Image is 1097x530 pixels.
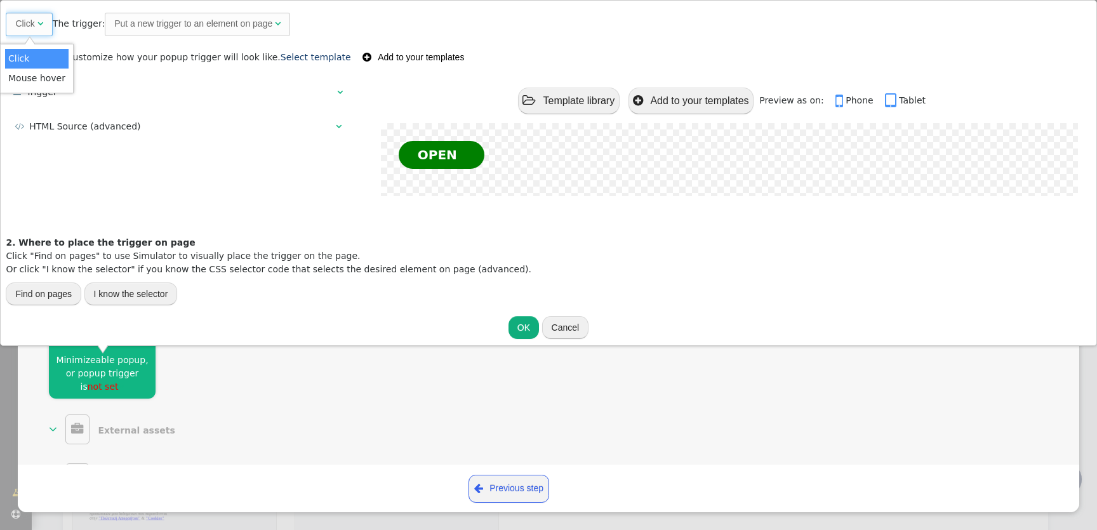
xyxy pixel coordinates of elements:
[81,381,124,392] span: is
[6,237,195,248] b: 2. Where to place the trigger on page
[65,463,89,493] span: 
[835,95,882,105] a: Phone
[542,316,589,339] button: Cancel
[362,52,371,62] span: 
[522,95,536,107] span: 
[336,122,342,131] span: 
[49,423,57,435] span: 
[5,49,69,69] td: Click
[6,6,1091,340] div: Your popup will not be shown until user clicks (or mouse hovers) selected element on the page.
[759,95,832,105] span: Preview as on:
[114,17,272,30] div: Put a new trigger to an element on page
[628,88,754,114] button: Add to your templates
[29,121,140,131] span: HTML Source (advanced)
[65,414,90,444] span: 
[474,480,483,496] span: 
[469,475,550,503] a: Previous step
[118,382,124,391] span: 
[518,88,620,114] button: Template library
[281,51,351,62] a: Select template
[885,92,899,110] span: 
[15,17,34,30] div: Click
[88,381,124,392] span: not set
[354,46,473,69] button: Add to your templates
[337,88,343,96] span: 
[84,282,178,305] button: I know the selector
[5,69,69,88] td: Mouse hover
[6,45,1091,70] p: Here you can customize how your popup trigger will look like.
[49,463,283,493] a:   When event takes place (advanced)
[6,282,81,305] button: Find on pages
[633,95,643,107] span: 
[418,147,457,162] font: OPEN
[835,92,846,110] span: 
[509,316,539,339] button: OK
[15,122,24,131] span: 
[98,425,175,435] b: External assets
[275,19,281,28] span: 
[6,236,531,276] div: Click "Find on pages" to use Simulator to visually place the trigger on the page. Or click "I kno...
[885,95,926,105] a: Tablet
[56,355,148,392] label: Minimizeable popup, or popup trigger
[49,414,181,444] a:   External assets
[37,19,43,28] span: 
